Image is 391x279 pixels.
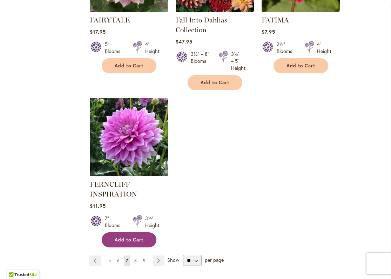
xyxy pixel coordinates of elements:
[90,171,168,178] a: Ferncliff Inspiration
[317,41,331,55] div: 4' Height
[191,51,210,72] div: 3½" – 8" Blooms
[117,258,120,263] span: 6
[90,98,168,176] img: Ferncliff Inspiration
[115,63,143,69] span: Add to Cart
[90,180,137,198] a: FERNCLIFF INSPIRATION
[143,258,146,263] span: 9
[205,257,224,263] span: per page
[145,215,160,229] div: 3½' Height
[90,28,106,35] span: $17.95
[102,58,156,73] button: Add to Cart
[90,7,168,13] a: Fairytale
[102,232,156,247] button: Add to Cart
[5,254,25,274] iframe: Launch Accessibility Center
[105,41,124,55] div: 5" Blooms
[262,16,289,24] a: FATIMA
[286,63,315,69] span: Add to Cart
[108,258,111,263] span: 5
[176,7,254,13] a: Fall Into Dahlias Collection
[134,258,137,263] span: 8
[188,75,242,90] button: Add to Cart
[201,80,229,86] span: Add to Cart
[274,58,328,73] button: Add to Cart
[90,202,106,209] span: $11.95
[107,255,113,266] a: 5
[167,257,179,263] span: Show
[115,255,121,266] a: 6
[176,16,227,34] a: Fall Into Dahlias Collection
[262,28,275,35] span: $7.95
[231,51,245,72] div: 3½' – 5' Height
[176,38,193,45] span: $47.95
[262,7,340,13] a: FATIMA
[115,237,143,243] span: Add to Cart
[145,41,160,55] div: 4' Height
[277,41,296,55] div: 2½" Blooms
[133,255,139,266] a: 8
[105,215,124,229] div: 7" Blooms
[141,255,147,266] a: 9
[126,258,128,263] span: 7
[90,16,130,24] a: FAIRYTALE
